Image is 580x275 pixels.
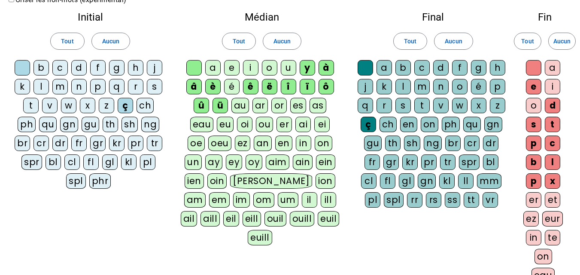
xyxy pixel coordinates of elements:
div: gr [383,154,399,170]
div: é [224,79,240,94]
div: v [433,98,449,113]
div: ë [262,79,277,94]
button: Aucun [263,33,301,50]
div: l [33,79,49,94]
div: fr [71,136,87,151]
div: à [319,60,334,76]
h2: Initial [14,12,167,22]
div: [PERSON_NAME] [230,173,312,189]
button: Tout [514,33,541,50]
div: on [534,249,552,264]
div: n [71,79,87,94]
div: im [233,192,250,208]
div: x [471,98,486,113]
div: è [205,79,221,94]
div: kr [402,154,418,170]
div: euill [248,230,272,245]
div: oeu [208,136,231,151]
div: d [71,60,87,76]
div: z [490,98,505,113]
div: z [99,98,114,113]
div: h [490,60,505,76]
div: fl [83,154,99,170]
div: pr [128,136,143,151]
div: ç [118,98,133,113]
div: gr [90,136,106,151]
div: tt [464,192,479,208]
div: en [275,136,292,151]
div: ail [181,211,197,227]
div: x [545,173,560,189]
div: rs [426,192,441,208]
div: bl [46,154,61,170]
span: Aucun [273,36,291,46]
div: ez [523,211,539,227]
div: s [395,98,411,113]
div: ien [185,173,204,189]
div: en [400,117,417,132]
div: m [52,79,68,94]
div: fl [380,173,395,189]
div: th [103,117,118,132]
div: b [526,154,541,170]
div: spr [459,154,480,170]
div: kl [121,154,137,170]
div: euil [318,211,339,227]
div: vr [483,192,498,208]
div: ê [243,79,258,94]
div: em [209,192,230,208]
div: û [194,98,209,113]
span: Tout [521,36,534,46]
div: l [395,79,411,94]
div: m [414,79,430,94]
div: ph [442,117,460,132]
div: ouil [264,211,286,227]
div: cr [33,136,49,151]
div: w [452,98,468,113]
div: gu [82,117,99,132]
button: Aucun [91,33,130,50]
span: Tout [233,36,245,46]
div: gl [399,173,414,189]
div: ç [361,117,376,132]
div: pl [365,192,380,208]
div: on [421,117,438,132]
div: un [185,154,202,170]
div: é [471,79,486,94]
div: gu [364,136,382,151]
div: sh [404,136,420,151]
div: in [296,136,311,151]
h2: Fin [523,12,566,22]
div: a [377,60,392,76]
div: ay [205,154,222,170]
div: cr [464,136,480,151]
div: an [254,136,272,151]
div: ar [252,98,268,113]
div: o [526,98,541,113]
div: â [186,79,202,94]
div: r [128,79,143,94]
div: sh [121,117,138,132]
div: c [414,60,430,76]
div: a [545,60,560,76]
div: oi [237,117,252,132]
div: u [281,60,296,76]
div: d [545,98,560,113]
span: Tout [404,36,416,46]
div: th [385,136,401,151]
div: f [452,60,468,76]
div: ss [445,192,460,208]
div: ion [316,173,335,189]
div: as [310,98,326,113]
span: Aucun [445,36,462,46]
span: Aucun [102,36,119,46]
div: pl [140,154,155,170]
div: rr [407,192,422,208]
div: eill [243,211,261,227]
div: o [262,60,277,76]
div: et [545,192,560,208]
div: ng [141,117,159,132]
div: n [433,79,449,94]
div: kr [109,136,125,151]
div: r [377,98,392,113]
